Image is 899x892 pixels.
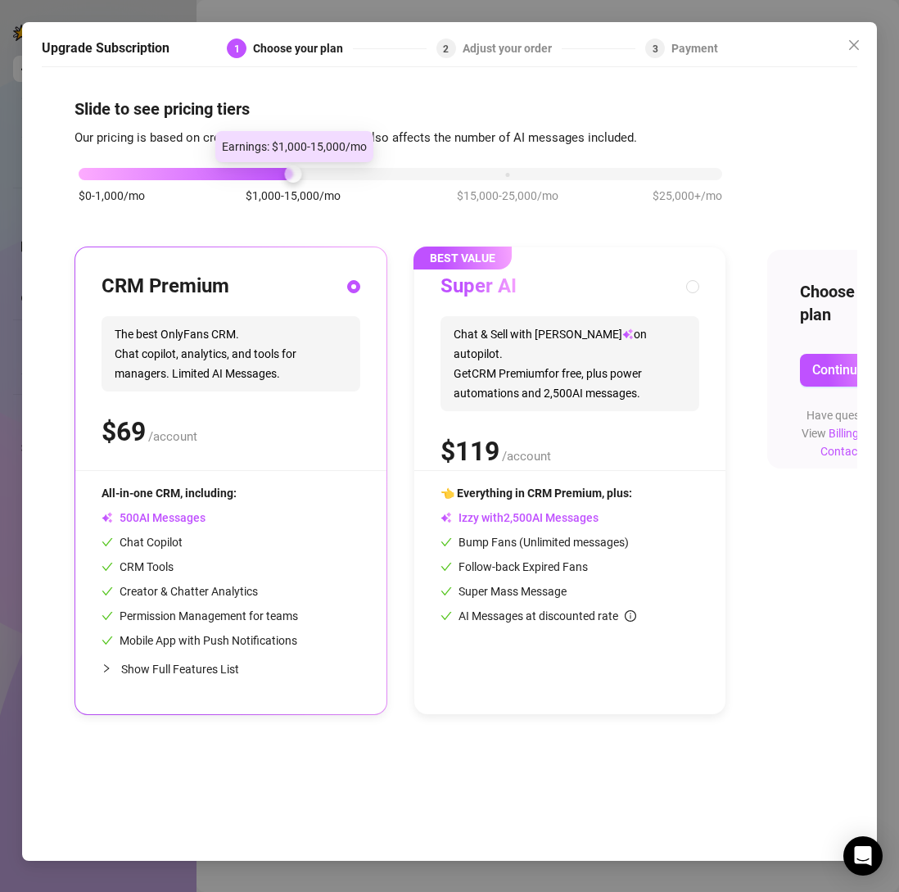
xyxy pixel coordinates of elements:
[440,536,629,549] span: Bump Fans (Unlimited messages)
[802,409,896,458] span: Have questions? View or
[234,43,240,55] span: 1
[440,436,499,467] span: $
[463,38,562,58] div: Adjust your order
[102,511,206,524] span: AI Messages
[800,280,897,326] h4: Choose your plan
[121,663,239,676] span: Show Full Features List
[246,187,341,205] span: $1,000-15,000/mo
[102,610,113,622] span: check
[440,487,632,500] span: 👈 Everything in CRM Premium, plus:
[42,38,169,58] h5: Upgrade Subscription
[440,585,567,598] span: Super Mass Message
[625,610,636,622] span: info-circle
[443,43,449,55] span: 2
[102,274,229,300] h3: CRM Premium
[215,131,373,162] div: Earnings: $1,000-15,000/mo
[75,130,637,145] span: Our pricing is based on creator's monthly earnings. It also affects the number of AI messages inc...
[653,43,658,55] span: 3
[102,560,174,573] span: CRM Tools
[440,586,452,597] span: check
[440,274,517,300] h3: Super AI
[841,32,867,58] button: Close
[829,427,883,440] a: Billing FAQ
[75,97,824,120] h4: Slide to see pricing tiers
[79,187,145,205] span: $0-1,000/mo
[800,354,897,387] button: Continuearrow-right
[820,445,876,458] a: Contact us
[148,429,197,444] span: /account
[102,487,237,500] span: All-in-one CRM, including:
[102,650,360,688] div: Show Full Features List
[413,247,512,269] span: BEST VALUE
[102,586,113,597] span: check
[843,836,883,876] div: Open Intercom Messenger
[102,416,146,447] span: $
[102,561,113,573] span: check
[653,187,722,205] span: $25,000+/mo
[459,609,636,623] span: AI Messages at discounted rate
[102,609,298,623] span: Permission Management for teams
[102,663,111,673] span: collapsed
[102,316,360,392] span: The best OnlyFans CRM. Chat copilot, analytics, and tools for managers. Limited AI Messages.
[671,38,718,58] div: Payment
[440,560,588,573] span: Follow-back Expired Fans
[102,536,183,549] span: Chat Copilot
[440,610,452,622] span: check
[440,561,452,573] span: check
[847,38,861,52] span: close
[440,316,699,411] span: Chat & Sell with [PERSON_NAME] on autopilot. Get CRM Premium for free, plus power automations and...
[102,585,258,598] span: Creator & Chatter Analytics
[457,187,558,205] span: $15,000-25,000/mo
[102,634,297,647] span: Mobile App with Push Notifications
[841,38,867,52] span: Close
[102,635,113,646] span: check
[102,537,113,548] span: check
[812,362,865,378] span: Continue
[440,511,599,524] span: Izzy with AI Messages
[440,537,452,548] span: check
[253,38,353,58] div: Choose your plan
[502,449,551,464] span: /account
